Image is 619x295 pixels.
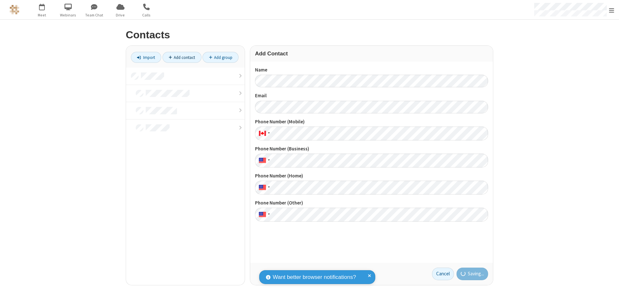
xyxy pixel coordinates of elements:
[108,12,133,18] span: Drive
[30,12,54,18] span: Meet
[131,52,161,63] a: Import
[255,181,272,195] div: United States: + 1
[255,208,272,222] div: United States: + 1
[468,270,484,278] span: Saving...
[255,51,488,57] h3: Add Contact
[255,199,488,207] label: Phone Number (Other)
[162,52,201,63] a: Add contact
[255,145,488,153] label: Phone Number (Business)
[457,268,488,281] button: Saving...
[255,127,272,140] div: Canada: + 1
[255,118,488,126] label: Phone Number (Mobile)
[126,29,493,41] h2: Contacts
[56,12,80,18] span: Webinars
[255,172,488,180] label: Phone Number (Home)
[10,5,19,14] img: QA Selenium DO NOT DELETE OR CHANGE
[134,12,159,18] span: Calls
[255,66,488,74] label: Name
[255,92,488,100] label: Email
[255,154,272,167] div: United States: + 1
[82,12,106,18] span: Team Chat
[432,268,454,281] a: Cancel
[273,273,356,281] span: Want better browser notifications?
[202,52,239,63] a: Add group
